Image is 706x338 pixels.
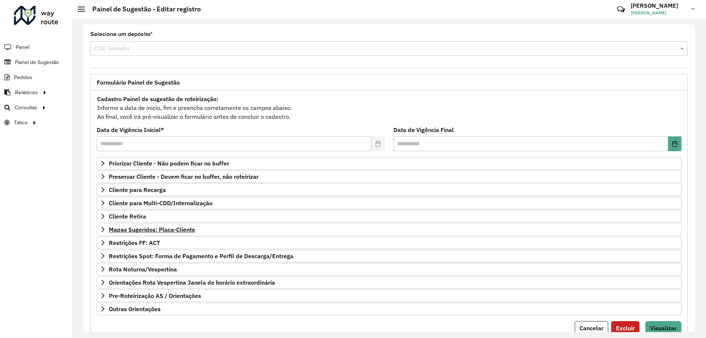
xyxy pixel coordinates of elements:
[109,280,275,285] span: Orientações Rota Vespertina Janela de horário extraordinária
[14,74,32,81] span: Pedidos
[109,227,195,232] span: Mapas Sugeridos: Placa-Cliente
[97,197,681,209] a: Cliente para Multi-CDD/Internalização
[15,58,59,66] span: Painel de Sugestão
[97,94,681,121] div: Informe a data de inicio, fim e preencha corretamente os campos abaixo. Ao final, você irá pré-vi...
[611,321,639,335] button: Excluir
[90,30,153,39] label: Selecione um depósito
[97,276,681,289] a: Orientações Rota Vespertina Janela de horário extraordinária
[109,187,166,193] span: Cliente para Recarga
[97,95,218,103] strong: Cadastro Painel de sugestão de roteirização:
[14,119,28,127] span: Tático
[109,253,293,259] span: Restrições Spot: Forma de Pagamento e Perfil de Descarga/Entrega
[97,170,681,183] a: Preservar Cliente - Devem ficar no buffer, não roteirizar
[97,79,180,85] span: Formulário Painel de Sugestão
[97,289,681,302] a: Pre-Roteirização AS / Orientações
[631,2,686,9] h3: [PERSON_NAME]
[668,136,681,151] button: Choose Date
[97,210,681,223] a: Cliente Retira
[97,303,681,315] a: Outras Orientações
[97,250,681,262] a: Restrições Spot: Forma de Pagamento e Perfil de Descarga/Entrega
[97,263,681,275] a: Rota Noturna/Vespertina
[109,293,201,299] span: Pre-Roteirização AS / Orientações
[580,324,603,332] span: Cancelar
[85,5,201,13] h2: Painel de Sugestão - Editar registro
[97,184,681,196] a: Cliente para Recarga
[631,10,686,16] span: [PERSON_NAME]
[15,104,37,111] span: Consultas
[16,43,29,51] span: Painel
[97,236,681,249] a: Restrições FF: ACT
[15,89,38,96] span: Relatórios
[613,1,629,17] a: Contato Rápido
[97,125,164,134] label: Data de Vigência Inicial
[109,174,258,179] span: Preservar Cliente - Devem ficar no buffer, não roteirizar
[616,324,635,332] span: Excluir
[393,125,454,134] label: Data de Vigência Final
[97,223,681,236] a: Mapas Sugeridos: Placa-Cliente
[575,321,608,335] button: Cancelar
[109,160,229,166] span: Priorizar Cliente - Não podem ficar no buffer
[109,200,213,206] span: Cliente para Multi-CDD/Internalização
[109,266,177,272] span: Rota Noturna/Vespertina
[109,306,161,312] span: Outras Orientações
[109,240,160,246] span: Restrições FF: ACT
[645,321,681,335] button: Visualizar
[650,324,677,332] span: Visualizar
[109,213,146,219] span: Cliente Retira
[97,157,681,170] a: Priorizar Cliente - Não podem ficar no buffer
